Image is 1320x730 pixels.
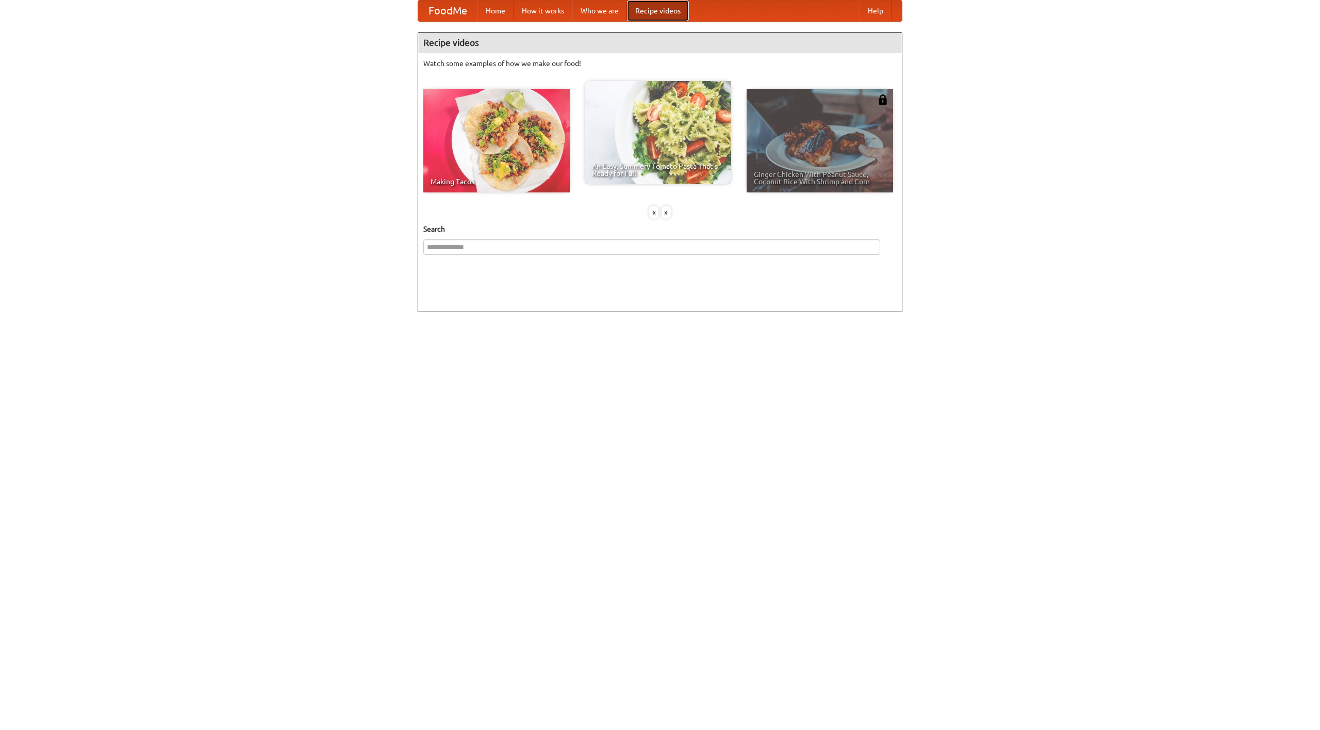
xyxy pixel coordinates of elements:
div: « [649,206,658,219]
span: An Easy, Summery Tomato Pasta That's Ready for Fall [592,163,724,177]
a: An Easy, Summery Tomato Pasta That's Ready for Fall [585,81,731,184]
img: 483408.png [878,94,888,105]
a: Who we are [572,1,627,21]
a: How it works [514,1,572,21]
a: FoodMe [418,1,477,21]
a: Help [860,1,892,21]
h4: Recipe videos [418,33,902,53]
a: Recipe videos [627,1,689,21]
a: Home [477,1,514,21]
h5: Search [423,224,897,234]
div: » [662,206,671,219]
span: Making Tacos [431,178,563,185]
p: Watch some examples of how we make our food! [423,58,897,69]
a: Making Tacos [423,89,570,192]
